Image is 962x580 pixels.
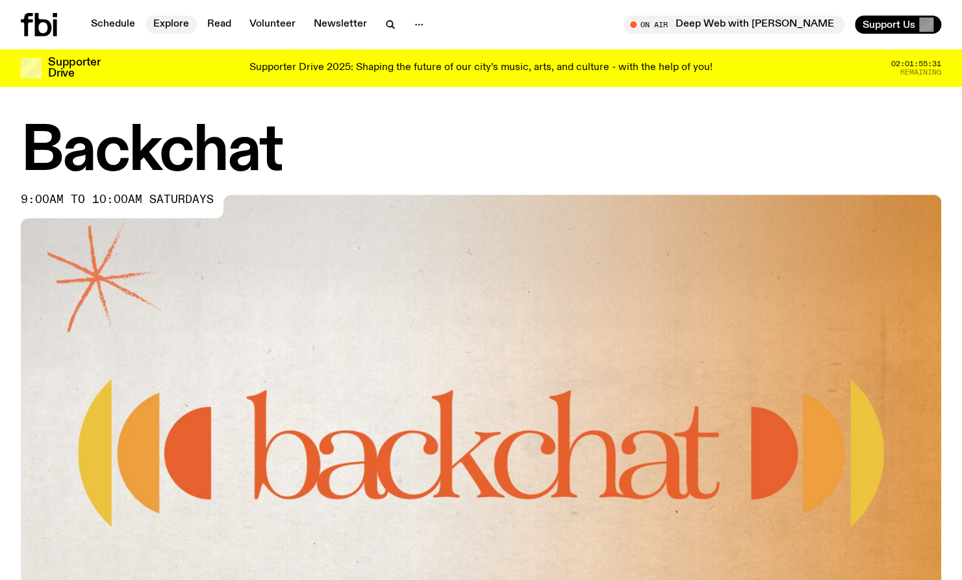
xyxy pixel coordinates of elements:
[891,60,941,67] span: 02:01:55:31
[863,19,915,30] span: Support Us
[48,57,100,79] h3: Supporter Drive
[199,16,239,34] a: Read
[624,16,844,34] button: On AirDeep Web with [PERSON_NAME]
[21,195,214,205] span: 9:00am to 10:00am saturdays
[146,16,197,34] a: Explore
[242,16,303,34] a: Volunteer
[306,16,375,34] a: Newsletter
[855,16,941,34] button: Support Us
[900,69,941,76] span: Remaining
[83,16,143,34] a: Schedule
[249,62,713,74] p: Supporter Drive 2025: Shaping the future of our city’s music, arts, and culture - with the help o...
[21,123,941,182] h1: Backchat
